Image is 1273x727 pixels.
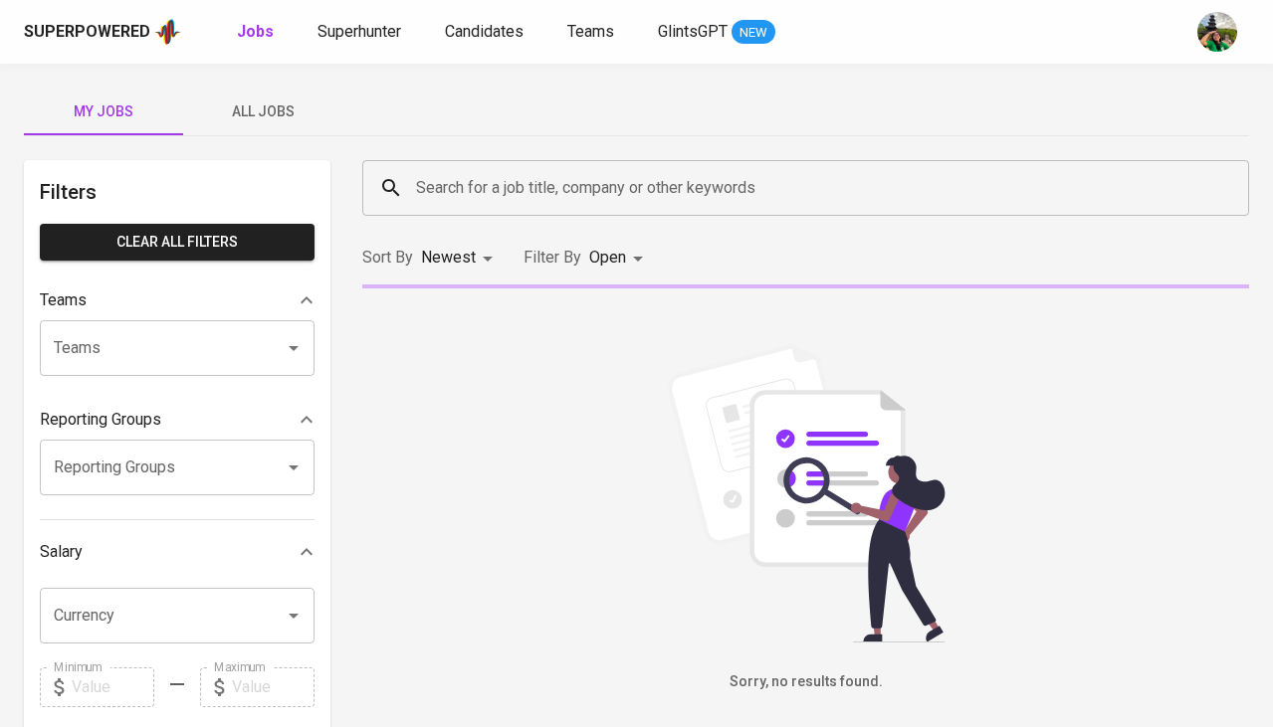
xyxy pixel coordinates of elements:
[56,230,299,255] span: Clear All filters
[658,22,728,41] span: GlintsGPT
[40,540,83,564] p: Salary
[24,21,150,44] div: Superpowered
[589,240,650,276] div: Open
[658,20,775,45] a: GlintsGPT NEW
[589,248,626,267] span: Open
[280,334,308,362] button: Open
[318,20,405,45] a: Superhunter
[1197,12,1237,52] img: eva@glints.com
[237,20,278,45] a: Jobs
[567,22,614,41] span: Teams
[195,99,330,124] span: All Jobs
[36,99,171,124] span: My Jobs
[732,23,775,43] span: NEW
[40,288,87,312] p: Teams
[362,671,1249,693] h6: Sorry, no results found.
[318,22,401,41] span: Superhunter
[657,344,955,642] img: file_searching.svg
[567,20,618,45] a: Teams
[232,667,315,707] input: Value
[40,408,161,432] p: Reporting Groups
[40,532,315,572] div: Salary
[421,240,500,276] div: Newest
[237,22,274,41] b: Jobs
[362,246,413,270] p: Sort By
[40,176,315,208] h6: Filters
[280,602,308,630] button: Open
[445,20,528,45] a: Candidates
[154,17,181,47] img: app logo
[40,280,315,320] div: Teams
[40,224,315,261] button: Clear All filters
[421,246,476,270] p: Newest
[24,17,181,47] a: Superpoweredapp logo
[524,246,581,270] p: Filter By
[280,454,308,481] button: Open
[445,22,524,41] span: Candidates
[40,400,315,440] div: Reporting Groups
[72,667,154,707] input: Value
